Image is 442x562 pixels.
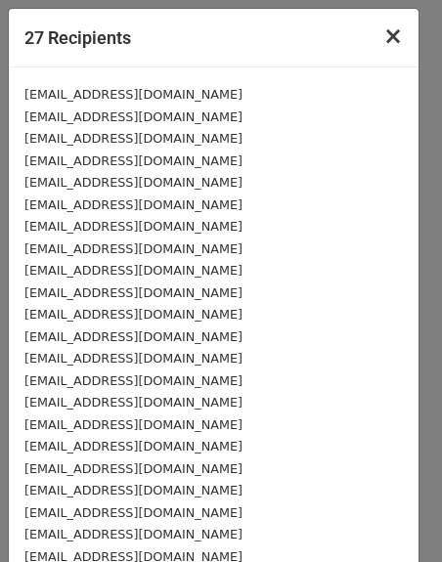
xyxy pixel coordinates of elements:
small: [EMAIL_ADDRESS][DOMAIN_NAME] [24,439,243,454]
small: [EMAIL_ADDRESS][DOMAIN_NAME] [24,263,243,278]
iframe: Chat Widget [344,468,442,562]
h5: 27 Recipients [24,24,131,51]
small: [EMAIL_ADDRESS][DOMAIN_NAME] [24,197,243,212]
small: [EMAIL_ADDRESS][DOMAIN_NAME] [24,527,243,541]
small: [EMAIL_ADDRESS][DOMAIN_NAME] [24,307,243,322]
small: [EMAIL_ADDRESS][DOMAIN_NAME] [24,351,243,366]
small: [EMAIL_ADDRESS][DOMAIN_NAME] [24,417,243,432]
small: [EMAIL_ADDRESS][DOMAIN_NAME] [24,241,243,256]
small: [EMAIL_ADDRESS][DOMAIN_NAME] [24,373,243,388]
small: [EMAIL_ADDRESS][DOMAIN_NAME] [24,109,243,124]
small: [EMAIL_ADDRESS][DOMAIN_NAME] [24,395,243,410]
small: [EMAIL_ADDRESS][DOMAIN_NAME] [24,131,243,146]
small: [EMAIL_ADDRESS][DOMAIN_NAME] [24,153,243,168]
span: × [383,22,403,50]
small: [EMAIL_ADDRESS][DOMAIN_NAME] [24,505,243,520]
small: [EMAIL_ADDRESS][DOMAIN_NAME] [24,461,243,476]
small: [EMAIL_ADDRESS][DOMAIN_NAME] [24,329,243,344]
button: Close [368,9,419,64]
small: [EMAIL_ADDRESS][DOMAIN_NAME] [24,483,243,497]
small: [EMAIL_ADDRESS][DOMAIN_NAME] [24,175,243,190]
small: [EMAIL_ADDRESS][DOMAIN_NAME] [24,87,243,102]
small: [EMAIL_ADDRESS][DOMAIN_NAME] [24,219,243,234]
small: [EMAIL_ADDRESS][DOMAIN_NAME] [24,285,243,300]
